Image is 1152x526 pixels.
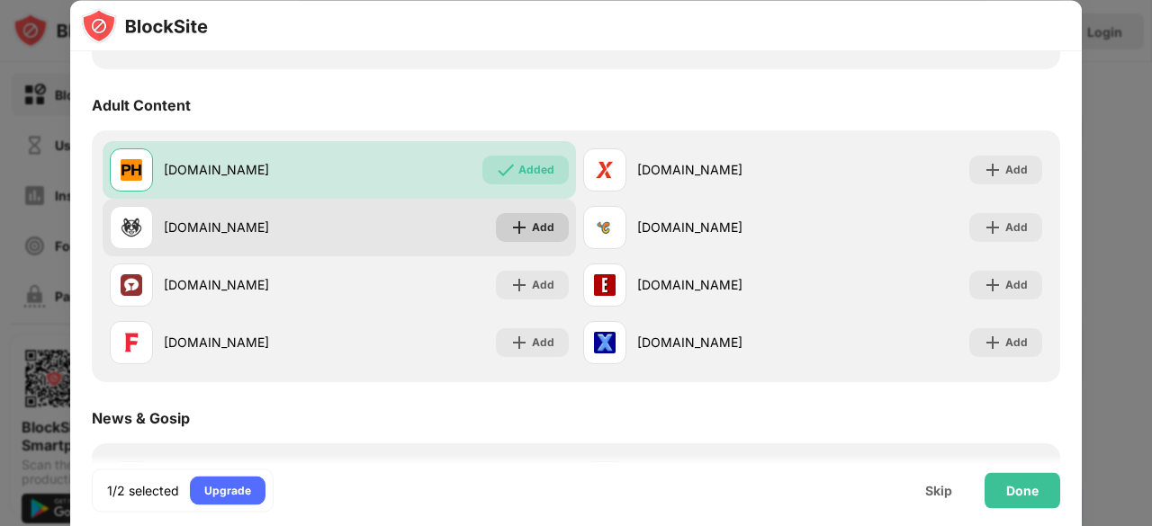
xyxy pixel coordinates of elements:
img: favicons [594,332,616,353]
img: favicons [594,217,616,238]
div: Done [1006,483,1039,497]
div: Add [532,218,554,236]
div: Adult Content [92,96,191,114]
img: favicons [594,159,616,181]
div: [DOMAIN_NAME] [637,218,813,237]
div: [DOMAIN_NAME] [164,276,339,295]
div: 1/2 selected [107,481,179,499]
div: Add [1005,161,1028,179]
img: favicons [121,332,142,353]
img: favicons [594,274,616,296]
div: [DOMAIN_NAME] [164,161,339,180]
img: favicons [121,217,142,238]
div: [DOMAIN_NAME] [164,334,339,352]
img: logo-blocksite.svg [81,7,208,43]
div: [DOMAIN_NAME] [637,334,813,352]
div: Add [532,276,554,294]
div: [DOMAIN_NAME] [637,276,813,295]
div: [DOMAIN_NAME] [164,218,339,237]
img: favicons [121,159,142,181]
div: [DOMAIN_NAME] [637,161,813,180]
div: Skip [925,483,952,497]
div: Upgrade [204,481,251,499]
div: Add [1005,218,1028,236]
div: Added [518,161,554,179]
div: News & Gosip [92,409,190,427]
div: Add [532,334,554,352]
img: favicons [121,274,142,296]
div: Add [1005,276,1028,294]
div: Add [1005,334,1028,352]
